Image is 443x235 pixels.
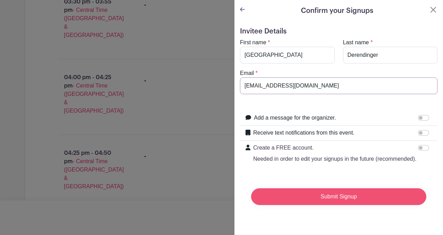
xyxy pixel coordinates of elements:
label: First name [240,38,266,47]
p: Needed in order to edit your signups in the future (recommended). [253,155,417,163]
label: Receive text notifications from this event. [253,129,355,137]
label: Add a message for the organizer. [254,114,336,122]
p: Create a FREE account. [253,144,417,152]
button: Close [429,6,437,14]
h5: Confirm your Signups [301,6,373,16]
h5: Invitee Details [240,27,437,36]
input: Submit Signup [251,188,426,205]
label: Last name [343,38,369,47]
label: Email [240,69,254,77]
